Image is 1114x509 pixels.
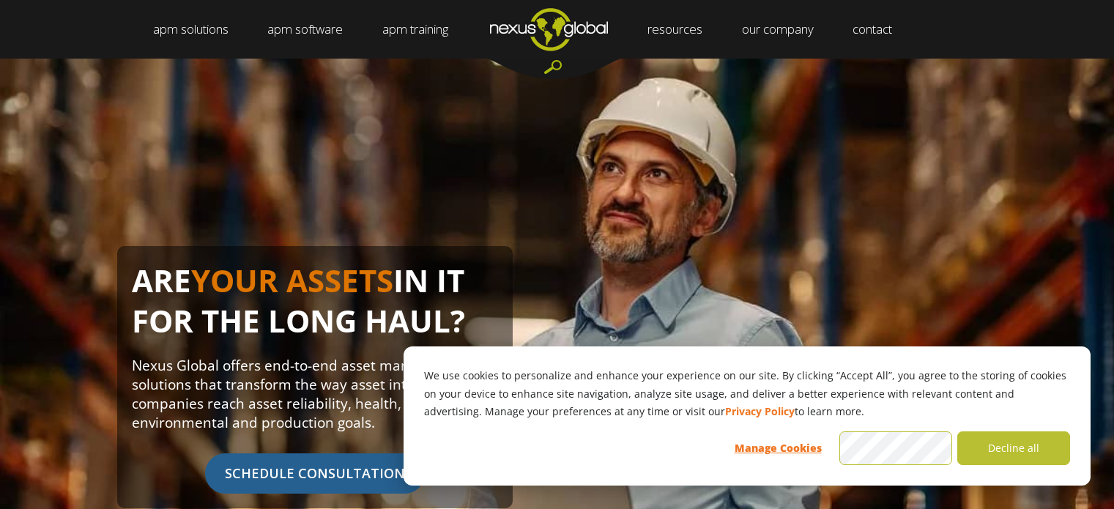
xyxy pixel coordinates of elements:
a: Privacy Policy [725,403,795,421]
p: Nexus Global offers end-to-end asset management solutions that transform the way asset intensive ... [132,356,498,432]
h1: ARE IN IT FOR THE LONG HAUL? [132,261,498,356]
button: Decline all [957,431,1070,465]
p: We use cookies to personalize and enhance your experience on our site. By clicking “Accept All”, ... [424,367,1070,421]
span: YOUR ASSETS [191,259,393,301]
button: Accept all [839,431,952,465]
div: Cookie banner [404,346,1091,486]
button: Manage Cookies [721,431,834,465]
span: SCHEDULE CONSULTATION [205,453,425,494]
